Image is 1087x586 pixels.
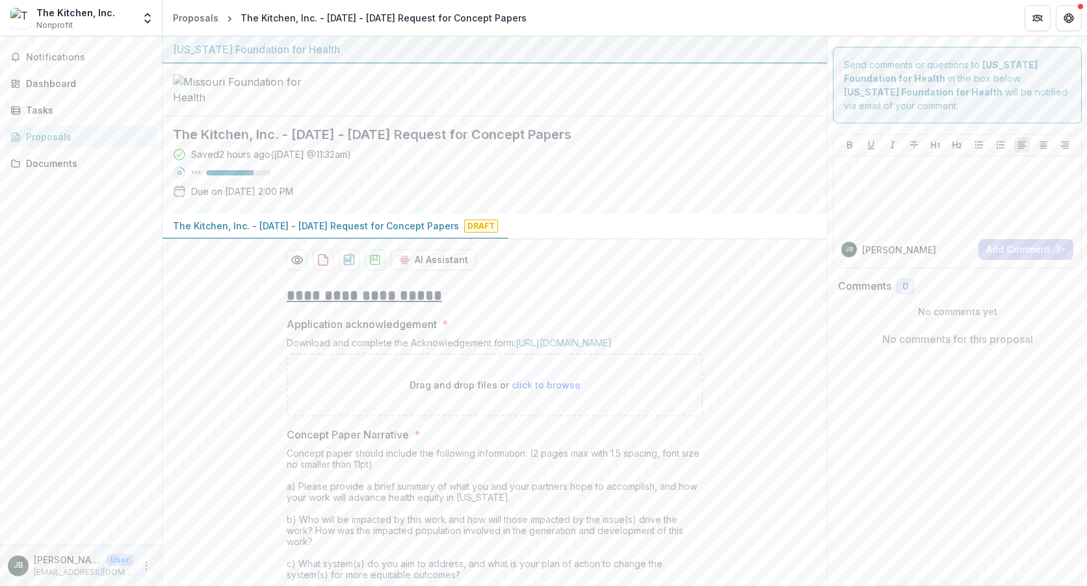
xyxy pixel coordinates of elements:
[512,379,581,390] span: click to browse
[838,305,1077,318] p: No comments yet
[287,337,703,353] div: Download and complete the Acknowledgement form:
[833,47,1082,123] div: Send comments or questions to in the box below. will be notified via email of your comment.
[287,249,308,270] button: Preview da76ab7b-6f35-4c7c-90f4-ee962a965d58-0.pdf
[1014,137,1030,153] button: Align Left
[978,239,1073,260] button: Add Comment
[191,168,201,177] p: 73 %
[168,8,532,27] nav: breadcrumb
[5,153,157,174] a: Documents
[339,249,360,270] button: download-proposal
[5,99,157,121] a: Tasks
[845,246,853,253] div: Jake Bollinger
[1056,5,1082,31] button: Get Help
[138,5,157,31] button: Open entity switcher
[1057,137,1073,153] button: Align Right
[993,137,1008,153] button: Ordered List
[5,47,157,68] button: Notifications
[191,185,293,198] p: Due on [DATE] 2:00 PM
[107,554,133,566] p: User
[173,42,817,57] div: [US_STATE] Foundation for Health
[26,157,146,170] div: Documents
[863,137,879,153] button: Underline
[1025,5,1051,31] button: Partners
[287,316,437,332] p: Application acknowledgement
[34,553,101,567] p: [PERSON_NAME]
[14,561,23,570] div: Jake Bollinger
[168,8,224,27] a: Proposals
[34,567,133,578] p: [EMAIL_ADDRESS][DOMAIN_NAME]
[949,137,965,153] button: Heading 2
[173,219,459,233] p: The Kitchen, Inc. - [DATE] - [DATE] Request for Concept Papers
[173,74,303,105] img: Missouri Foundation for Health
[5,73,157,94] a: Dashboard
[26,52,151,63] span: Notifications
[191,147,351,161] div: Saved 2 hours ago ( [DATE] @ 11:32am )
[882,331,1033,347] p: No comments for this proposal
[885,137,900,153] button: Italicize
[464,220,498,233] span: Draft
[365,249,386,270] button: download-proposal
[26,103,146,117] div: Tasks
[971,137,987,153] button: Bullet List
[173,11,218,25] div: Proposals
[26,77,146,90] div: Dashboard
[842,137,858,153] button: Bold
[906,137,922,153] button: Strike
[36,19,73,31] span: Nonprofit
[410,378,581,392] p: Drag and drop files or
[241,11,527,25] div: The Kitchen, Inc. - [DATE] - [DATE] Request for Concept Papers
[138,558,154,574] button: More
[36,6,115,19] div: The Kitchen, Inc.
[902,281,908,292] span: 0
[5,126,157,147] a: Proposals
[313,249,334,270] button: download-proposal
[928,137,943,153] button: Heading 1
[287,427,409,442] p: Concept Paper Narrative
[516,337,612,348] a: [URL][DOMAIN_NAME]
[844,86,1002,97] strong: [US_STATE] Foundation for Health
[10,8,31,29] img: The Kitchen, Inc.
[173,127,796,142] h2: The Kitchen, Inc. - [DATE] - [DATE] Request for Concept Papers
[391,249,477,270] button: AI Assistant
[26,130,146,144] div: Proposals
[1036,137,1051,153] button: Align Center
[838,280,891,292] h2: Comments
[862,243,936,257] p: [PERSON_NAME]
